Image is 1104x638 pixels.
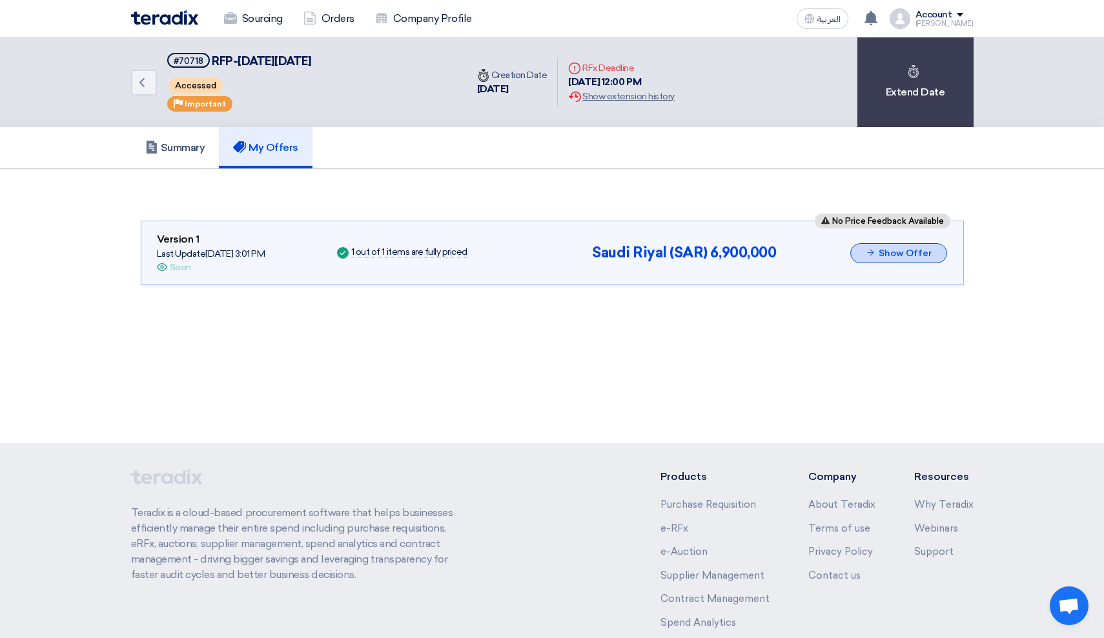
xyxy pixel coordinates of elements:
[808,499,875,510] a: About Teradix
[660,499,756,510] a: Purchase Requisition
[351,248,467,258] div: 1 out of 1 items are fully priced
[660,617,736,628] a: Spend Analytics
[914,523,958,534] a: Webinars
[214,5,293,33] a: Sourcing
[660,570,764,581] a: Supplier Management
[797,8,848,29] button: العربية
[293,5,365,33] a: Orders
[1050,586,1089,625] a: Open chat
[233,141,298,154] h5: My Offers
[131,505,468,583] p: Teradix is a cloud-based procurement software that helps businesses efficiently manage their enti...
[914,499,974,510] a: Why Teradix
[857,37,974,127] div: Extend Date
[914,546,954,557] a: Support
[808,570,861,581] a: Contact us
[808,469,875,484] li: Company
[185,99,226,108] span: Important
[365,5,482,33] a: Company Profile
[477,82,547,97] div: [DATE]
[660,469,770,484] li: Products
[212,54,311,68] span: RFP-[DATE][DATE]
[219,127,312,168] a: My Offers
[808,546,873,557] a: Privacy Policy
[145,141,205,154] h5: Summary
[167,53,312,69] h5: RFP-Saudi National Day 2025
[660,523,688,534] a: e-RFx
[914,469,974,484] li: Resources
[169,78,223,93] span: Accessed
[157,232,265,247] div: Version 1
[568,90,674,103] div: Show extension history
[850,243,947,263] button: Show Offer
[157,247,265,261] div: Last Update [DATE] 3:01 PM
[174,57,203,65] div: #70718
[131,127,220,168] a: Summary
[890,8,910,29] img: profile_test.png
[660,593,770,604] a: Contract Management
[131,10,198,25] img: Teradix logo
[477,68,547,82] div: Creation Date
[170,261,191,274] div: Seen
[592,244,708,261] span: Saudi Riyal (SAR)
[915,20,974,27] div: [PERSON_NAME]
[710,244,776,261] span: 6,900,000
[568,61,674,75] div: RFx Deadline
[832,217,944,225] span: No Price Feedback Available
[915,10,952,21] div: Account
[817,15,841,24] span: العربية
[808,523,870,534] a: Terms of use
[568,75,674,90] div: [DATE] 12:00 PM
[660,546,708,557] a: e-Auction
